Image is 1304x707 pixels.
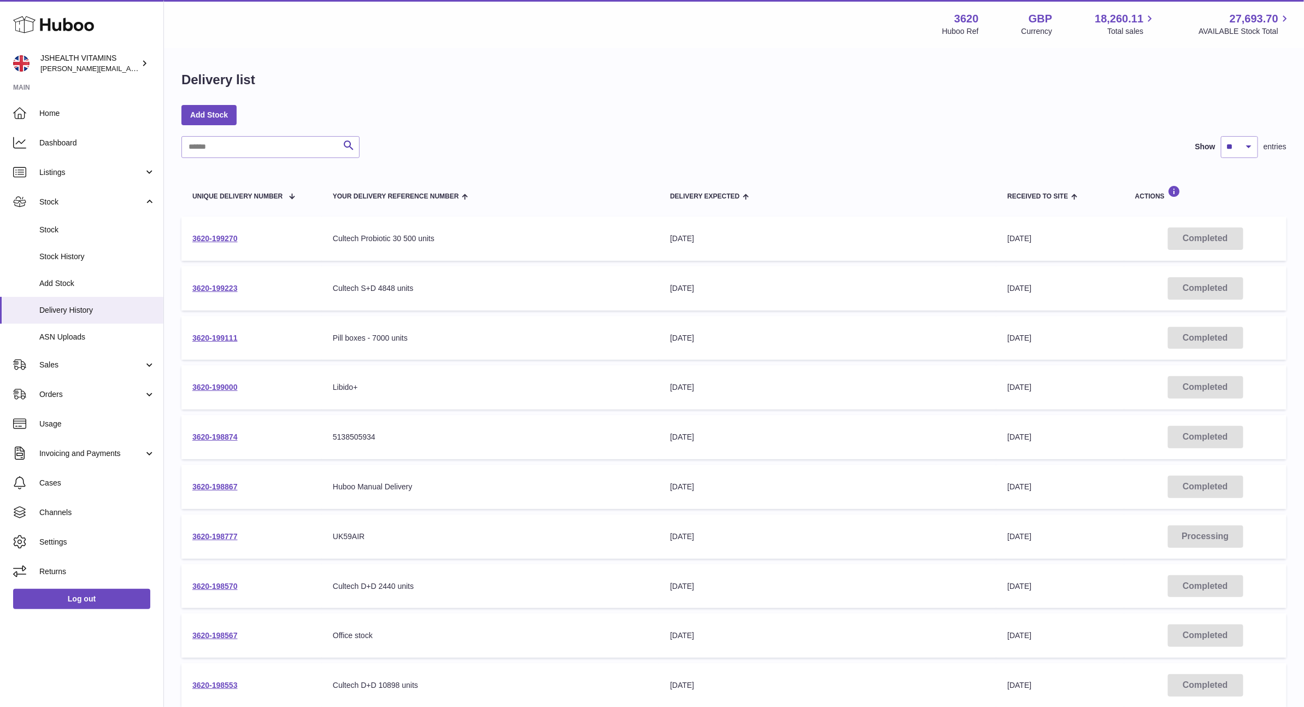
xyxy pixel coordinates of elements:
[39,305,155,315] span: Delivery History
[39,419,155,429] span: Usage
[670,531,985,542] div: [DATE]
[39,332,155,342] span: ASN Uploads
[1199,26,1291,37] span: AVAILABLE Stock Total
[1007,532,1031,541] span: [DATE]
[333,630,648,641] div: Office stock
[1007,193,1068,200] span: Received to Site
[1007,681,1031,690] span: [DATE]
[39,197,144,207] span: Stock
[1095,11,1156,37] a: 18,260.11 Total sales
[39,360,144,370] span: Sales
[670,482,985,492] div: [DATE]
[39,252,155,262] span: Stock History
[192,334,238,342] a: 3620-199111
[333,283,648,294] div: Cultech S+D 4848 units
[181,71,255,89] h1: Delivery list
[670,680,985,691] div: [DATE]
[39,478,155,488] span: Cases
[1230,11,1278,26] span: 27,693.70
[333,482,648,492] div: Huboo Manual Delivery
[1007,631,1031,640] span: [DATE]
[670,193,739,200] span: Delivery Expected
[39,448,144,459] span: Invoicing and Payments
[1029,11,1052,26] strong: GBP
[670,581,985,592] div: [DATE]
[670,432,985,442] div: [DATE]
[181,105,237,125] a: Add Stock
[670,333,985,343] div: [DATE]
[192,433,238,441] a: 3620-198874
[333,581,648,592] div: Cultech D+D 2440 units
[192,193,283,200] span: Unique Delivery Number
[333,531,648,542] div: UK59AIR
[192,582,238,591] a: 3620-198570
[39,108,155,119] span: Home
[333,382,648,393] div: Libido+
[192,681,238,690] a: 3620-198553
[39,225,155,235] span: Stock
[192,532,238,541] a: 3620-198777
[39,566,155,577] span: Returns
[1007,582,1031,591] span: [DATE]
[1135,185,1276,200] div: Actions
[39,138,155,148] span: Dashboard
[333,193,459,200] span: Your Delivery Reference Number
[192,234,238,243] a: 3620-199270
[39,278,155,289] span: Add Stock
[333,333,648,343] div: Pill boxes - 7000 units
[1199,11,1291,37] a: 27,693.70 AVAILABLE Stock Total
[670,382,985,393] div: [DATE]
[1007,334,1031,342] span: [DATE]
[192,631,238,640] a: 3620-198567
[1007,284,1031,293] span: [DATE]
[670,283,985,294] div: [DATE]
[670,233,985,244] div: [DATE]
[1195,142,1215,152] label: Show
[333,680,648,691] div: Cultech D+D 10898 units
[40,64,219,73] span: [PERSON_NAME][EMAIL_ADDRESS][DOMAIN_NAME]
[1007,383,1031,392] span: [DATE]
[1095,11,1143,26] span: 18,260.11
[40,53,139,74] div: JSHEALTH VITAMINS
[333,233,648,244] div: Cultech Probiotic 30 500 units
[1021,26,1053,37] div: Currency
[942,26,979,37] div: Huboo Ref
[13,589,150,609] a: Log out
[1007,482,1031,491] span: [DATE]
[1264,142,1287,152] span: entries
[333,432,648,442] div: 5138505934
[1007,234,1031,243] span: [DATE]
[13,55,30,72] img: francesca@jshealthvitamins.com
[39,507,155,518] span: Channels
[192,383,238,392] a: 3620-199000
[1107,26,1156,37] span: Total sales
[39,389,144,400] span: Orders
[39,537,155,547] span: Settings
[1007,433,1031,441] span: [DATE]
[39,167,144,178] span: Listings
[670,630,985,641] div: [DATE]
[192,284,238,293] a: 3620-199223
[192,482,238,491] a: 3620-198867
[954,11,979,26] strong: 3620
